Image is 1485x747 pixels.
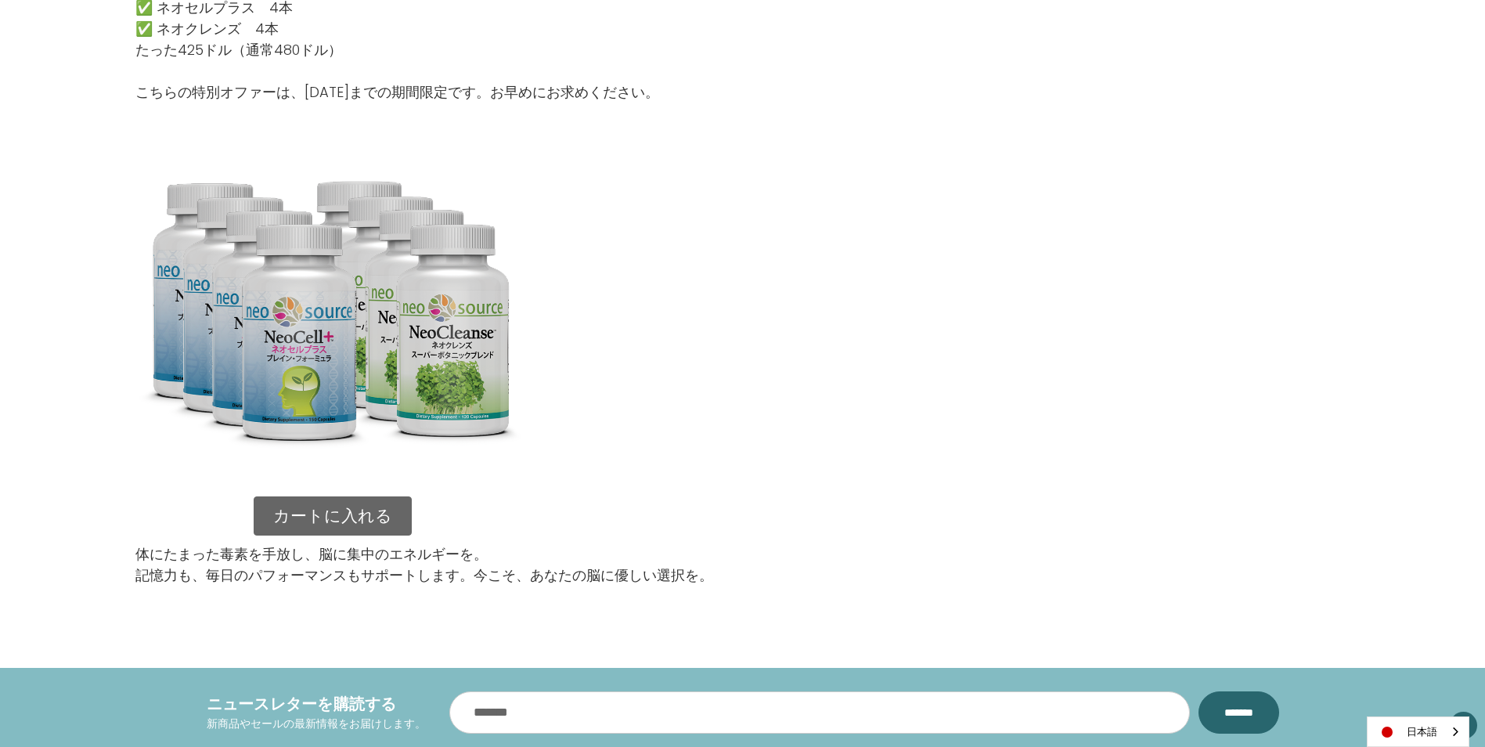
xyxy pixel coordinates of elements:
a: 日本語 [1368,717,1469,746]
h4: ニュースレターを購読する [207,692,426,716]
p: 体にたまった毒素を手放し、脳に集中のエネルギーを。 記憶力も、毎日のパフォーマンスもサポートします。今こそ、あなたの脳に優しい選択を。 [135,543,713,586]
a: カートに入れる [254,496,412,536]
p: 新商品やセールの最新情報をお届けします。 [207,716,426,732]
div: Language [1367,716,1469,747]
aside: Language selected: 日本語 [1367,716,1469,747]
p: こちらの特別オファーは、[DATE]までの期間限定です。お早めにお求めください。 [135,81,659,103]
